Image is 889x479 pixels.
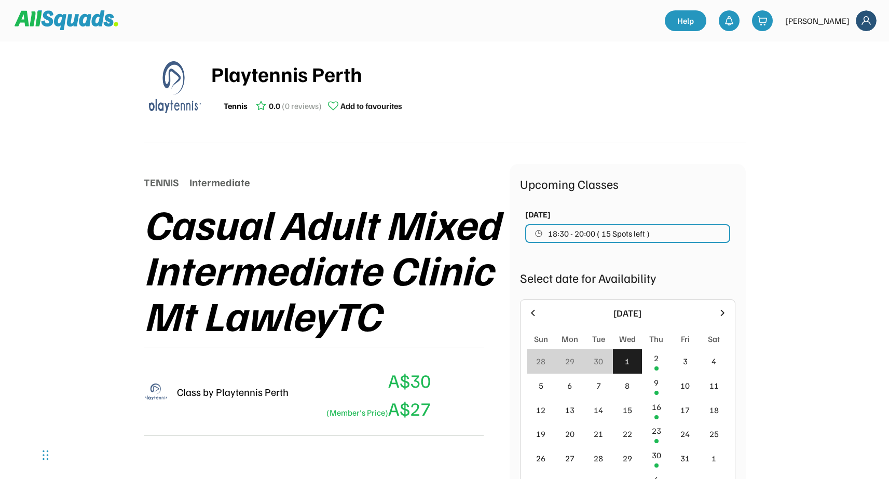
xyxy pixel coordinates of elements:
div: 29 [623,452,632,464]
div: 29 [565,355,575,367]
div: 28 [536,355,545,367]
div: 10 [680,379,690,392]
div: Select date for Availability [520,268,735,287]
span: 18:30 - 20:00 ( 15 Spots left ) [548,229,650,238]
div: 23 [652,425,661,437]
div: 4 [712,355,716,367]
div: 5 [539,379,543,392]
div: Add to favourites [340,100,402,112]
a: Help [665,10,706,31]
div: Wed [619,333,636,345]
div: 9 [654,376,659,389]
div: Mon [562,333,578,345]
div: 19 [536,428,545,440]
div: 24 [680,428,690,440]
div: 14 [594,404,603,416]
div: 21 [594,428,603,440]
img: playtennis%20blue%20logo%201.png [144,379,169,404]
div: 31 [680,452,690,464]
button: 18:30 - 20:00 ( 15 Spots left ) [525,224,730,243]
img: shopping-cart-01%20%281%29.svg [757,16,768,26]
div: 30 [594,355,603,367]
div: 7 [596,379,601,392]
div: 17 [680,404,690,416]
div: 11 [709,379,719,392]
div: 16 [652,401,661,413]
div: TENNIS [144,174,179,190]
div: 28 [594,452,603,464]
div: 6 [567,379,572,392]
div: Thu [649,333,663,345]
div: 22 [623,428,632,440]
div: 26 [536,452,545,464]
div: 25 [709,428,719,440]
div: [PERSON_NAME] [785,15,850,27]
div: 30 [652,449,661,461]
div: Intermediate [189,174,250,190]
img: Frame%2018.svg [856,10,877,31]
div: 3 [683,355,688,367]
div: 1 [625,355,630,367]
div: 0.0 [269,100,280,112]
div: [DATE] [544,306,711,320]
font: (Member's Price) [326,407,388,418]
img: playtennis%20blue%20logo%201.png [149,61,201,113]
div: 20 [565,428,575,440]
div: Fri [681,333,690,345]
div: A$30 [388,366,431,394]
div: 13 [565,404,575,416]
div: A$27 [323,394,431,422]
div: Class by Playtennis Perth [177,384,289,400]
div: Sun [534,333,548,345]
div: 18 [709,404,719,416]
div: Tennis [224,100,248,112]
img: bell-03%20%281%29.svg [724,16,734,26]
div: Tue [592,333,605,345]
div: Sat [708,333,720,345]
div: 27 [565,452,575,464]
div: 8 [625,379,630,392]
div: 15 [623,404,632,416]
div: Playtennis Perth [211,58,746,89]
img: Squad%20Logo.svg [15,10,118,30]
div: 2 [654,352,659,364]
div: (0 reviews) [282,100,322,112]
div: 12 [536,404,545,416]
div: [DATE] [525,208,551,221]
div: Upcoming Classes [520,174,735,193]
div: 1 [712,452,716,464]
div: Casual Adult Mixed Intermediate Clinic Mt LawleyTC [144,200,510,337]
